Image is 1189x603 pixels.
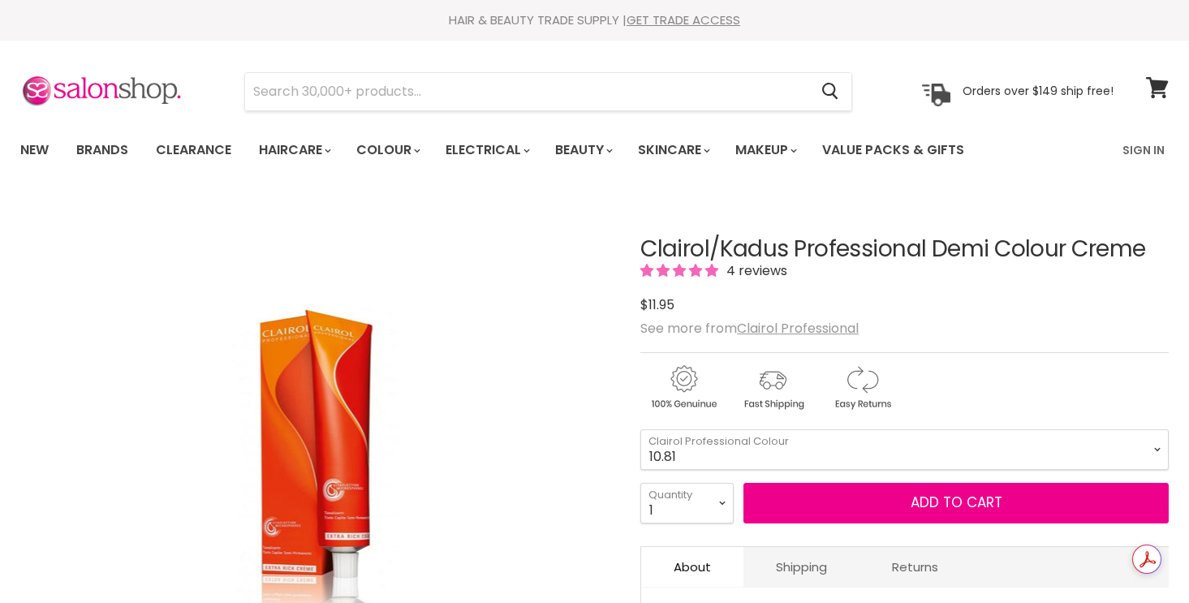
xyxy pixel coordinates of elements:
[640,237,1169,262] h1: Clairol/Kadus Professional Demi Colour Creme
[8,133,61,167] a: New
[722,261,787,280] span: 4 reviews
[737,319,859,338] a: Clairol Professional
[641,547,743,587] a: About
[810,133,976,167] a: Value Packs & Gifts
[543,133,623,167] a: Beauty
[640,319,859,338] span: See more from
[8,127,1045,174] ul: Main menu
[245,73,808,110] input: Search
[640,483,734,523] select: Quantity
[723,133,807,167] a: Makeup
[808,73,851,110] button: Search
[743,547,859,587] a: Shipping
[640,261,722,280] span: 4.75 stars
[1108,527,1173,587] iframe: Gorgias live chat messenger
[640,363,726,412] img: genuine.gif
[433,133,540,167] a: Electrical
[244,72,852,111] form: Product
[344,133,430,167] a: Colour
[963,84,1114,98] p: Orders over $149 ship free!
[819,363,905,412] img: returns.gif
[627,11,740,28] a: GET TRADE ACCESS
[640,295,674,314] span: $11.95
[743,483,1169,523] button: Add to cart
[626,133,720,167] a: Skincare
[1113,133,1174,167] a: Sign In
[247,133,341,167] a: Haircare
[859,547,971,587] a: Returns
[911,493,1002,512] span: Add to cart
[144,133,243,167] a: Clearance
[64,133,140,167] a: Brands
[730,363,816,412] img: shipping.gif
